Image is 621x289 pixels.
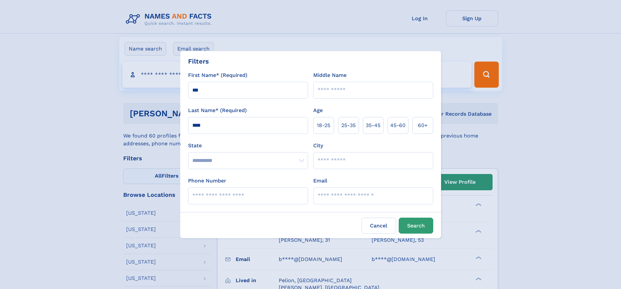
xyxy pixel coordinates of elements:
[188,107,247,114] label: Last Name* (Required)
[188,56,209,66] div: Filters
[390,122,406,129] span: 45‑60
[341,122,356,129] span: 25‑35
[188,71,247,79] label: First Name* (Required)
[418,122,428,129] span: 60+
[188,142,308,150] label: State
[313,107,323,114] label: Age
[313,177,327,185] label: Email
[188,177,226,185] label: Phone Number
[362,218,396,234] label: Cancel
[317,122,330,129] span: 18‑25
[313,142,323,150] label: City
[399,218,433,234] button: Search
[366,122,380,129] span: 35‑45
[313,71,347,79] label: Middle Name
